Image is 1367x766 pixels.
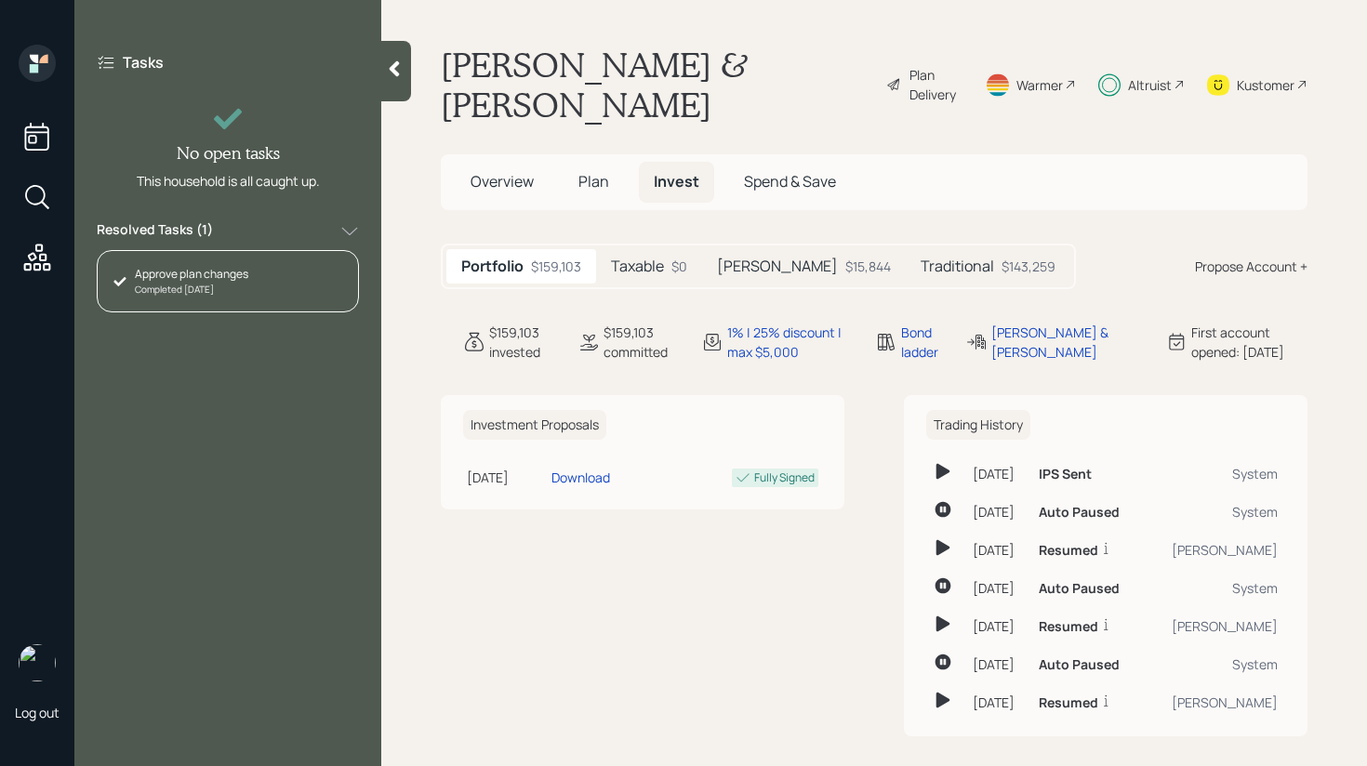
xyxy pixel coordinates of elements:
[1237,75,1294,95] div: Kustomer
[744,171,836,191] span: Spend & Save
[97,220,213,243] label: Resolved Tasks ( 1 )
[461,258,524,275] h5: Portfolio
[1039,657,1120,673] h6: Auto Paused
[467,468,544,487] div: [DATE]
[1195,257,1307,276] div: Propose Account +
[1039,543,1098,559] h6: Resumed
[1151,502,1278,522] div: System
[1151,540,1278,560] div: [PERSON_NAME]
[671,257,687,276] div: $0
[1128,75,1172,95] div: Altruist
[973,693,1024,712] div: [DATE]
[19,644,56,681] img: retirable_logo.png
[1039,505,1120,521] h6: Auto Paused
[551,468,610,487] div: Download
[727,323,853,362] div: 1% | 25% discount | max $5,000
[441,45,871,125] h1: [PERSON_NAME] & [PERSON_NAME]
[489,323,555,362] div: $159,103 invested
[921,258,994,275] h5: Traditional
[973,654,1024,674] div: [DATE]
[578,171,609,191] span: Plan
[15,704,60,721] div: Log out
[463,410,606,441] h6: Investment Proposals
[909,65,962,104] div: Plan Delivery
[1039,467,1092,482] h6: IPS Sent
[901,323,943,362] div: Bond ladder
[973,502,1024,522] div: [DATE]
[604,323,679,362] div: $159,103 committed
[754,469,815,486] div: Fully Signed
[137,171,320,191] div: This household is all caught up.
[531,257,581,276] div: $159,103
[1151,654,1278,674] div: System
[611,258,664,275] h5: Taxable
[177,143,280,164] h4: No open tasks
[1016,75,1063,95] div: Warmer
[973,578,1024,598] div: [DATE]
[926,410,1030,441] h6: Trading History
[1151,616,1278,636] div: [PERSON_NAME]
[654,171,699,191] span: Invest
[135,266,248,283] div: Approve plan changes
[1151,693,1278,712] div: [PERSON_NAME]
[845,257,891,276] div: $15,844
[973,616,1024,636] div: [DATE]
[1002,257,1055,276] div: $143,259
[973,464,1024,483] div: [DATE]
[1151,578,1278,598] div: System
[717,258,838,275] h5: [PERSON_NAME]
[1151,464,1278,483] div: System
[1039,619,1098,635] h6: Resumed
[471,171,534,191] span: Overview
[973,540,1024,560] div: [DATE]
[1191,323,1307,362] div: First account opened: [DATE]
[1039,581,1120,597] h6: Auto Paused
[135,283,248,297] div: Completed [DATE]
[1039,695,1098,711] h6: Resumed
[991,323,1143,362] div: [PERSON_NAME] & [PERSON_NAME]
[123,52,164,73] label: Tasks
